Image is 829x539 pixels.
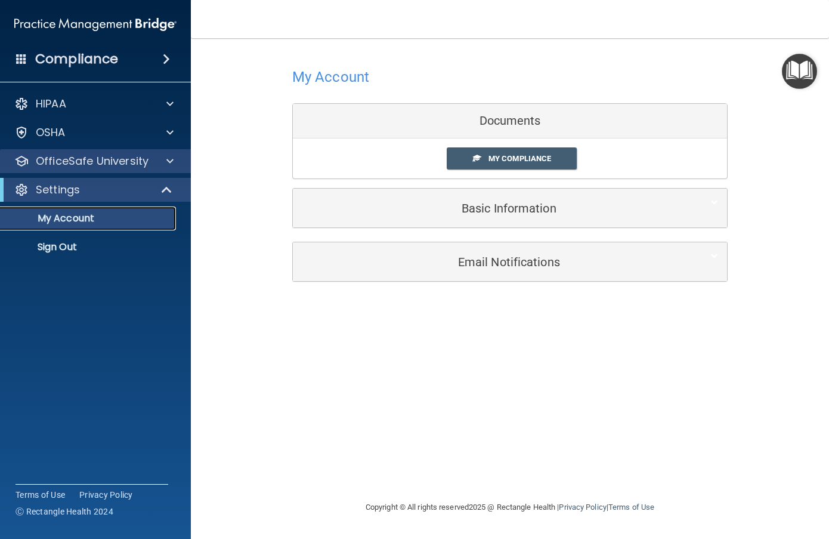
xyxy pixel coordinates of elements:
a: Basic Information [302,195,718,221]
p: OSHA [36,125,66,140]
button: Open Resource Center [782,54,817,89]
a: HIPAA [14,97,174,111]
p: OfficeSafe University [36,154,149,168]
h4: My Account [292,69,369,85]
a: Terms of Use [16,489,65,501]
iframe: Drift Widget Chat Controller [769,457,815,502]
div: Copyright © All rights reserved 2025 @ Rectangle Health | | [292,488,728,526]
h5: Basic Information [302,202,682,215]
a: OfficeSafe University [14,154,174,168]
a: Privacy Policy [79,489,133,501]
h5: Email Notifications [302,255,682,269]
img: PMB logo [14,13,177,36]
p: Sign Out [8,241,171,253]
p: My Account [8,212,171,224]
h4: Compliance [35,51,118,67]
a: Privacy Policy [559,503,606,512]
span: My Compliance [488,154,551,163]
span: Ⓒ Rectangle Health 2024 [16,506,113,518]
a: OSHA [14,125,174,140]
a: Email Notifications [302,248,718,275]
p: HIPAA [36,97,66,111]
a: Settings [14,183,173,197]
div: Documents [293,104,727,138]
p: Settings [36,183,80,197]
a: Terms of Use [608,503,654,512]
